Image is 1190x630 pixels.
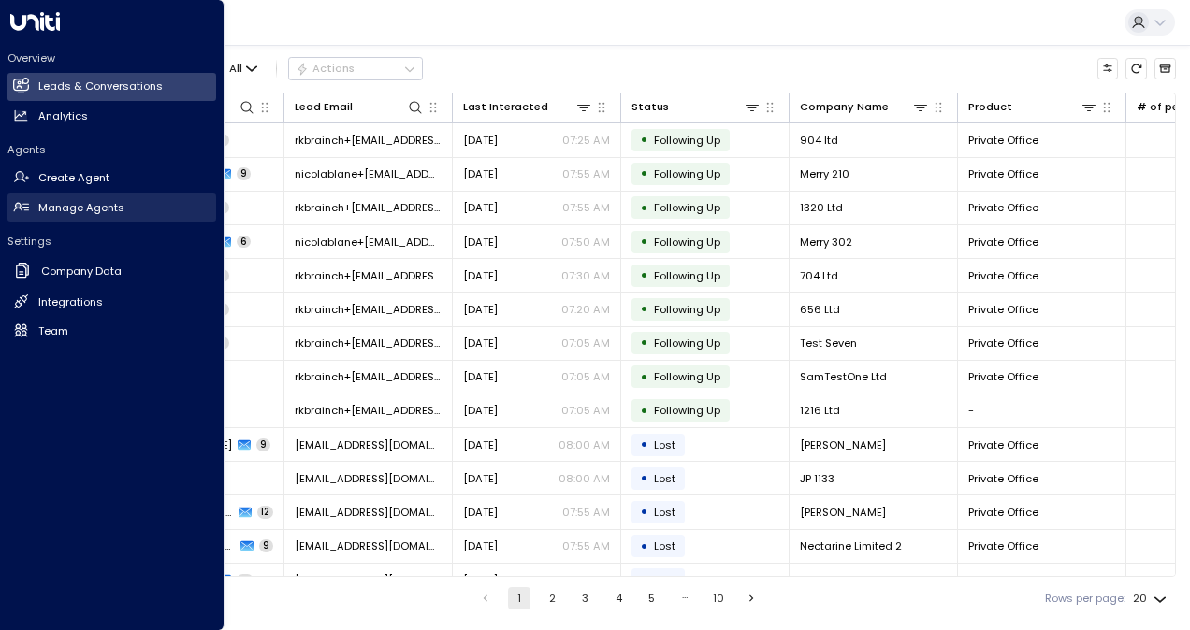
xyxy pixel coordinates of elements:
[295,98,353,116] div: Lead Email
[295,336,442,351] span: rkbrainch+0919@live.co.uk
[640,127,648,152] div: •
[1133,587,1170,610] div: 20
[654,200,720,215] span: Following Up
[968,471,1038,486] span: Private Office
[800,166,849,181] span: Merry 210
[256,438,270,451] span: 9
[968,336,1038,351] span: Private Office
[295,302,442,317] span: rkbrainch+658@live.co.uk
[800,403,840,418] span: 1216 Ltd
[7,142,216,157] h2: Agents
[463,538,498,553] span: Sep 30, 2025
[968,98,1012,116] div: Product
[38,323,68,339] h2: Team
[640,330,648,355] div: •
[968,166,1038,181] span: Private Office
[968,572,1038,587] span: Private Office
[7,256,216,287] a: Company Data
[463,200,498,215] span: Oct 06, 2025
[654,471,675,486] span: Lost
[559,437,610,452] p: 08:00 AM
[800,235,852,250] span: Merry 302
[968,437,1038,452] span: Private Office
[654,437,675,452] span: Lost
[654,235,720,250] span: Following Up
[463,166,498,181] span: Oct 06, 2025
[654,369,720,384] span: Following Up
[508,587,530,609] button: page 1
[640,195,648,221] div: •
[7,73,216,101] a: Leads & Conversations
[561,235,610,250] p: 07:50 AM
[473,587,764,609] nav: pagination navigation
[463,471,498,486] span: Sep 30, 2025
[640,365,648,390] div: •
[295,437,442,452] span: Emma.chandler95@outlook.com
[561,336,610,351] p: 07:05 AM
[38,108,88,124] h2: Analytics
[968,98,1097,116] div: Product
[968,505,1038,520] span: Private Office
[640,263,648,288] div: •
[295,572,442,587] span: alex.clark351@gmail.com
[800,505,886,520] span: Bobin
[968,369,1038,384] span: Private Office
[654,268,720,283] span: Following Up
[654,302,720,317] span: Following Up
[295,133,442,148] span: rkbrainch+0904@live.co.uk
[607,587,630,609] button: Go to page 4
[257,506,273,519] span: 12
[7,102,216,130] a: Analytics
[7,234,216,249] h2: Settings
[295,98,424,116] div: Lead Email
[800,98,889,116] div: Company Name
[463,505,498,520] span: Sep 30, 2025
[295,505,442,520] span: charlilucy@aol.com
[640,567,648,593] div: •
[641,587,663,609] button: Go to page 5
[295,538,442,553] span: teganellis00+8@gmail.com
[640,432,648,457] div: •
[7,165,216,193] a: Create Agent
[41,264,122,279] h2: Company Data
[800,369,887,384] span: SamTestOne Ltd
[800,98,929,116] div: Company Name
[1125,58,1147,79] span: Refresh
[463,302,498,317] span: Oct 06, 2025
[790,564,958,596] td: -
[288,57,423,79] button: Actions
[295,200,442,215] span: rkbrainch+1320@live.co.uk
[640,398,648,423] div: •
[640,229,648,254] div: •
[7,193,216,222] a: Manage Agents
[640,296,648,322] div: •
[800,336,857,351] span: Test Seven
[574,587,597,609] button: Go to page 3
[463,98,548,116] div: Last Interacted
[561,369,610,384] p: 07:05 AM
[800,200,843,215] span: 1320 Ltd
[463,336,498,351] span: Oct 06, 2025
[640,465,648,491] div: •
[562,133,610,148] p: 07:25 AM
[800,538,902,553] span: Nectarine Limited 2
[237,236,251,249] span: 6
[707,587,730,609] button: Go to page 10
[640,161,648,186] div: •
[562,166,610,181] p: 07:55 AM
[295,369,442,384] span: rkbrainch+1207@live.co.uk
[654,572,675,587] span: Lost
[38,79,163,94] h2: Leads & Conversations
[562,538,610,553] p: 07:55 AM
[968,133,1038,148] span: Private Office
[7,50,216,65] h2: Overview
[958,394,1126,427] td: -
[631,98,761,116] div: Status
[640,499,648,524] div: •
[654,166,720,181] span: Following Up
[1154,58,1176,79] button: Archived Leads
[654,133,720,148] span: Following Up
[541,587,563,609] button: Go to page 2
[562,505,610,520] p: 07:55 AM
[7,288,216,316] a: Integrations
